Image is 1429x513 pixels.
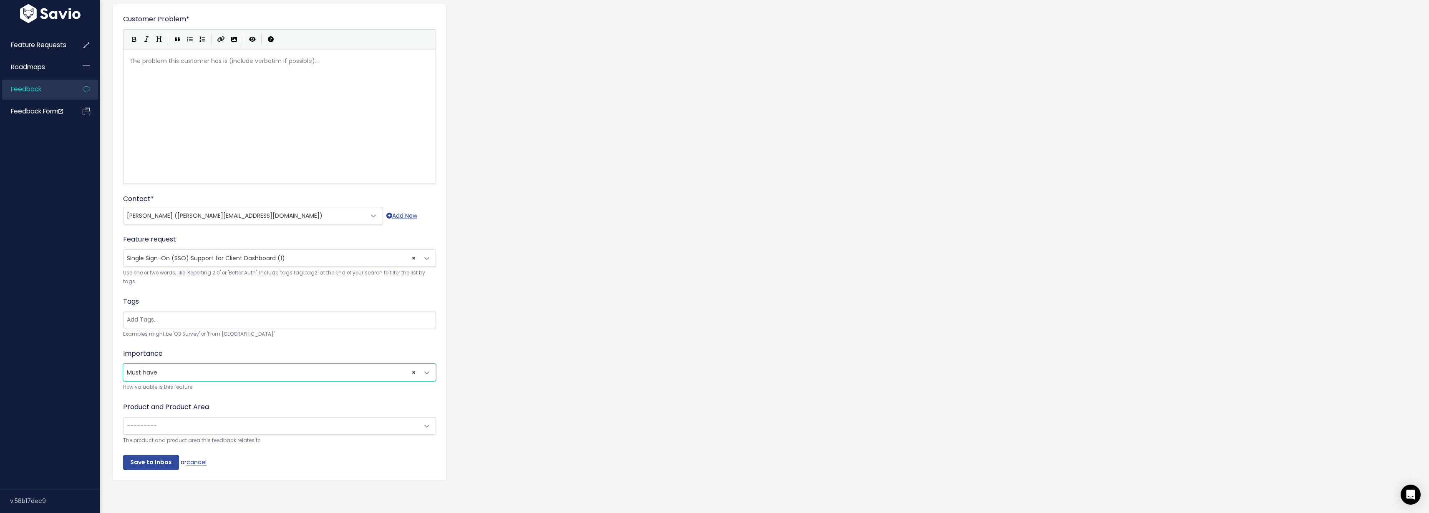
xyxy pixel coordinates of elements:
[211,34,212,45] i: |
[123,297,139,307] label: Tags
[123,364,419,381] span: Must have
[123,250,419,267] span: Single Sign-On (SSO) Support for Client Dashboard (1)
[243,34,244,45] i: |
[2,102,69,121] a: Feedback form
[10,490,100,512] div: v.58b17dec9
[246,33,259,46] button: Toggle Preview
[2,58,69,77] a: Roadmaps
[11,40,66,49] span: Feature Requests
[171,33,184,46] button: Quote
[1401,485,1421,505] div: Open Intercom Messenger
[123,249,436,267] span: Single Sign-On (SSO) Support for Client Dashboard (1)
[265,33,277,46] button: Markdown Guide
[123,269,436,287] small: Use one or two words, like 'Reporting 2.0' or 'Better Auth'. Include 'tags:tag1,tag2' at the end ...
[123,234,176,244] label: Feature request
[2,80,69,99] a: Feedback
[127,211,323,220] span: [PERSON_NAME] ([PERSON_NAME][EMAIL_ADDRESS][DOMAIN_NAME])
[412,364,416,381] span: ×
[123,364,436,381] span: Must have
[11,107,63,116] span: Feedback form
[228,33,240,46] button: Import an image
[123,315,436,324] input: Add Tags...
[127,422,157,430] span: ---------
[18,4,83,23] img: logo-white.9d6f32f41409.svg
[11,63,45,71] span: Roadmaps
[123,14,189,24] label: Customer Problem
[140,33,153,46] button: Italic
[127,254,285,262] span: Single Sign-On (SSO) Support for Client Dashboard (1)
[123,14,436,470] form: or
[261,34,262,45] i: |
[123,194,154,204] label: Contact
[123,455,179,470] input: Save to Inbox
[214,33,228,46] button: Create Link
[196,33,209,46] button: Numbered List
[123,383,436,392] small: How valuable is this feature
[123,207,366,224] span: Alan Nemaric (alan_nemaric@ch.honda.com)
[123,349,163,359] label: Importance
[187,458,207,466] a: cancel
[168,34,169,45] i: |
[386,211,417,221] a: Add New
[123,330,436,339] small: Examples might be 'Q3 Survey' or 'From [GEOGRAPHIC_DATA]'
[153,33,165,46] button: Heading
[11,85,41,93] span: Feedback
[128,33,140,46] button: Bold
[184,33,196,46] button: Generic List
[123,436,436,445] small: The product and product area this feedback relates to
[412,250,416,267] span: ×
[2,35,69,55] a: Feature Requests
[123,402,209,412] label: Product and Product Area
[123,207,383,224] span: Alan Nemaric (alan_nemaric@ch.honda.com)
